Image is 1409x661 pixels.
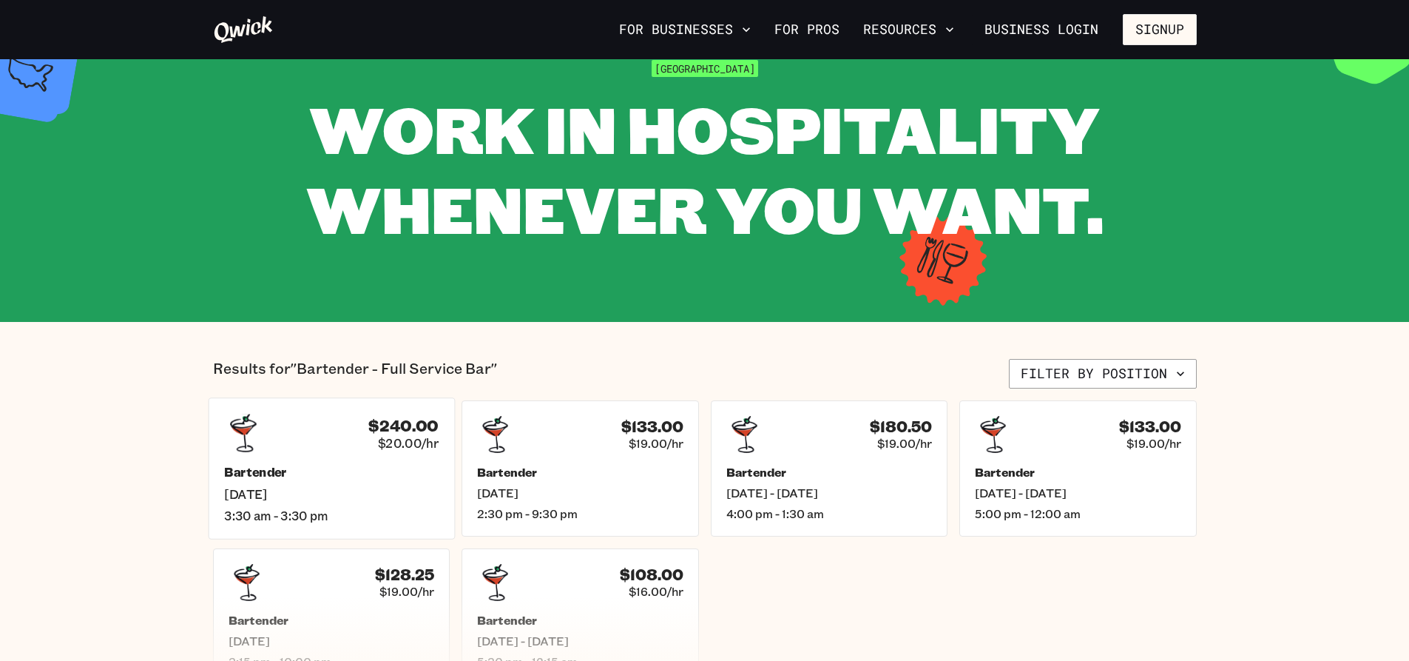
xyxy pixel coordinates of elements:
span: [DATE] [224,486,439,502]
a: $180.50$19.00/hrBartender[DATE] - [DATE]4:00 pm - 1:30 am [711,400,948,537]
h5: Bartender [726,465,933,480]
span: 2:30 pm - 9:30 pm [477,506,683,521]
span: [GEOGRAPHIC_DATA] [652,60,758,77]
span: $19.00/hr [877,436,932,451]
h5: Bartender [229,613,435,628]
h5: Bartender [975,465,1181,480]
button: Signup [1123,14,1197,45]
h4: $240.00 [368,416,439,435]
span: $19.00/hr [379,584,434,599]
h4: $180.50 [870,417,932,436]
a: $240.00$20.00/hrBartender[DATE]3:30 am - 3:30 pm [208,397,454,539]
a: For Pros [768,17,845,42]
span: [DATE] - [DATE] [477,634,683,648]
h4: $133.00 [621,417,683,436]
span: 3:30 am - 3:30 pm [224,508,439,523]
a: Business Login [972,14,1111,45]
span: $20.00/hr [377,435,438,451]
h5: Bartender [224,465,439,480]
p: Results for "Bartender - Full Service Bar" [213,359,497,389]
h4: $128.25 [375,566,434,584]
span: $19.00/hr [629,436,683,451]
span: [DATE] - [DATE] [975,486,1181,500]
span: 4:00 pm - 1:30 am [726,506,933,521]
a: $133.00$19.00/hrBartender[DATE] - [DATE]5:00 pm - 12:00 am [959,400,1197,537]
span: [DATE] - [DATE] [726,486,933,500]
span: [DATE] [229,634,435,648]
span: WORK IN HOSPITALITY WHENEVER YOU WANT. [306,86,1104,251]
h5: Bartender [477,465,683,480]
a: $133.00$19.00/hrBartender[DATE]2:30 pm - 9:30 pm [462,400,699,537]
button: For Businesses [613,17,757,42]
h5: Bartender [477,613,683,628]
span: $16.00/hr [629,584,683,599]
button: Resources [857,17,960,42]
span: 5:00 pm - 12:00 am [975,506,1181,521]
button: Filter by position [1009,359,1197,389]
h4: $133.00 [1119,417,1181,436]
span: [DATE] [477,486,683,500]
h4: $108.00 [620,566,683,584]
span: $19.00/hr [1126,436,1181,451]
